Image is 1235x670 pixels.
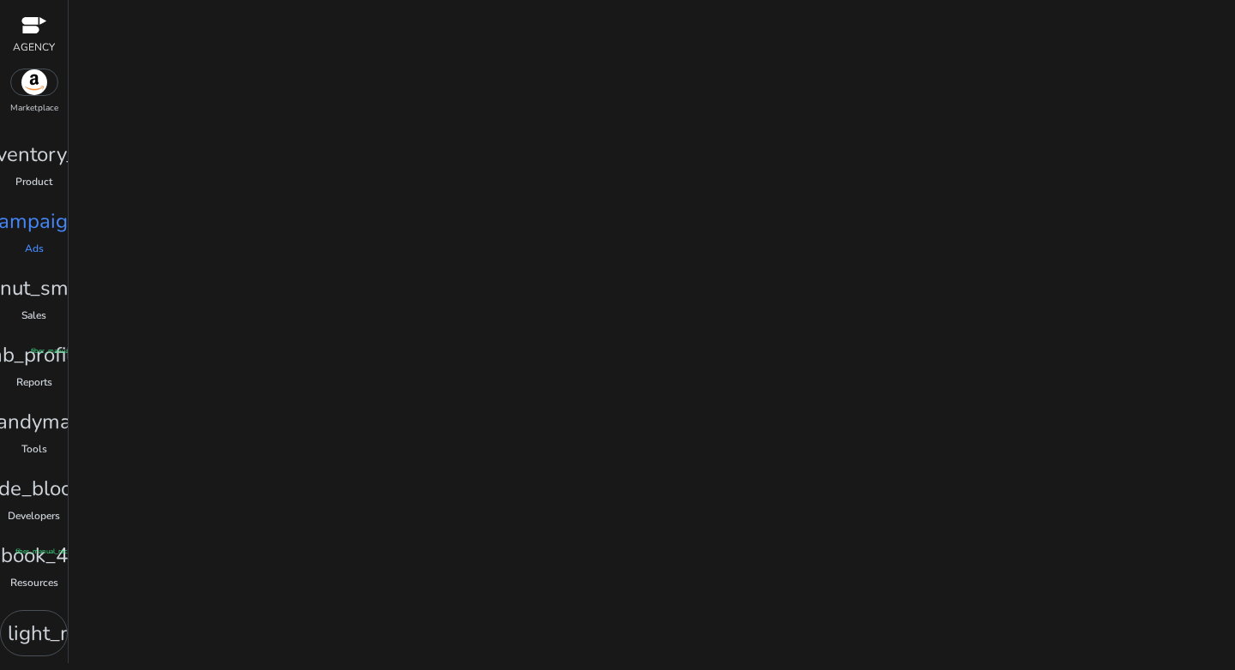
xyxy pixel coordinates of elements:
[15,174,52,189] p: Product
[21,308,46,323] p: Sales
[25,241,44,256] p: Ads
[21,441,47,457] p: Tools
[1,540,68,571] span: book_4
[13,39,55,55] p: AGENCY
[31,346,93,356] span: fiber_manual_record
[10,575,58,590] p: Resources
[11,69,57,95] img: amazon.svg
[8,508,60,523] p: Developers
[16,374,52,390] p: Reports
[8,618,112,649] span: light_mode
[10,102,58,115] p: Marketplace
[15,547,78,557] span: fiber_manual_record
